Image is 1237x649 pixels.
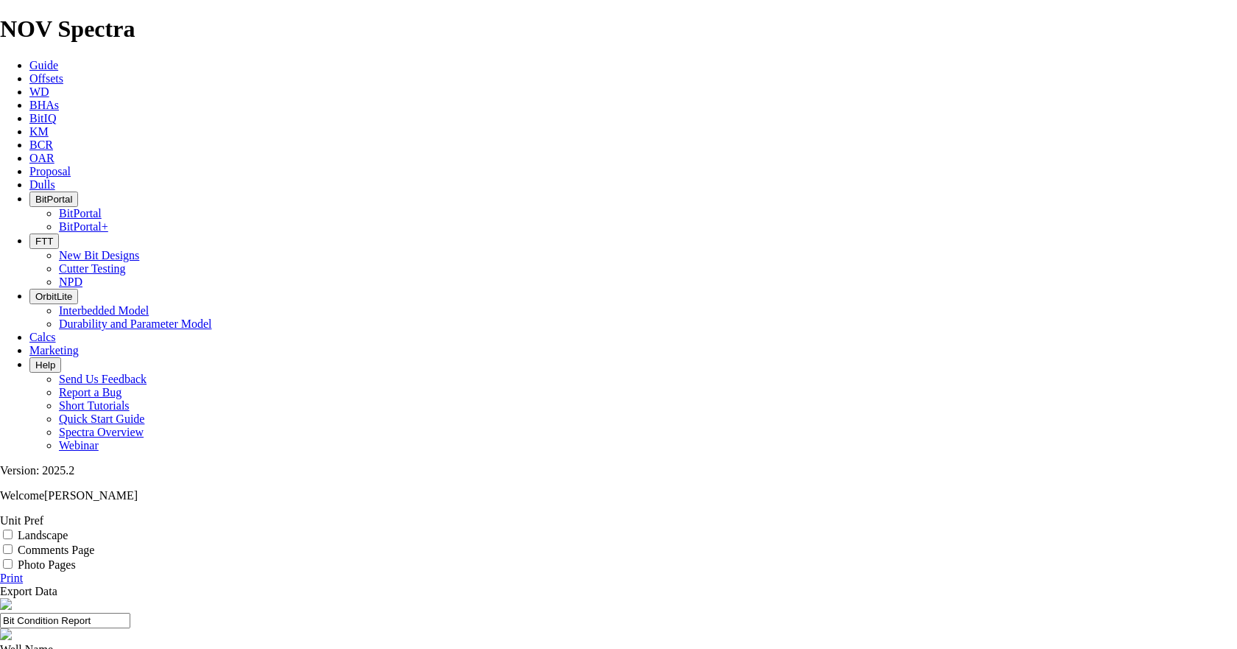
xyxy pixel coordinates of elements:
span: FTT [35,236,53,247]
a: Durability and Parameter Model [59,318,212,330]
a: New Bit Designs [59,249,139,262]
a: Report a Bug [59,386,121,399]
span: BitPortal [35,194,72,205]
label: Photo Pages [18,558,76,571]
a: Proposal [29,165,71,178]
a: Guide [29,59,58,71]
a: Cutter Testing [59,262,126,275]
a: Dulls [29,178,55,191]
label: Landscape [18,529,68,541]
a: Marketing [29,344,79,357]
a: Quick Start Guide [59,413,144,425]
a: BitIQ [29,112,56,124]
a: Send Us Feedback [59,373,147,385]
button: OrbitLite [29,289,78,304]
a: Short Tutorials [59,399,130,412]
a: KM [29,125,49,138]
a: Spectra Overview [59,426,144,438]
a: NPD [59,276,82,288]
a: BitPortal [59,207,102,220]
label: Comments Page [18,544,94,556]
span: OrbitLite [35,291,72,302]
a: Interbedded Model [59,304,149,317]
a: WD [29,85,49,98]
button: Help [29,357,61,373]
button: FTT [29,234,59,249]
a: Offsets [29,72,63,85]
a: Webinar [59,439,99,452]
a: BCR [29,138,53,151]
span: [PERSON_NAME] [44,489,138,502]
a: Calcs [29,331,56,343]
button: BitPortal [29,192,78,207]
a: OAR [29,152,54,164]
a: BHAs [29,99,59,111]
a: BitPortal+ [59,220,108,233]
span: Help [35,359,55,371]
